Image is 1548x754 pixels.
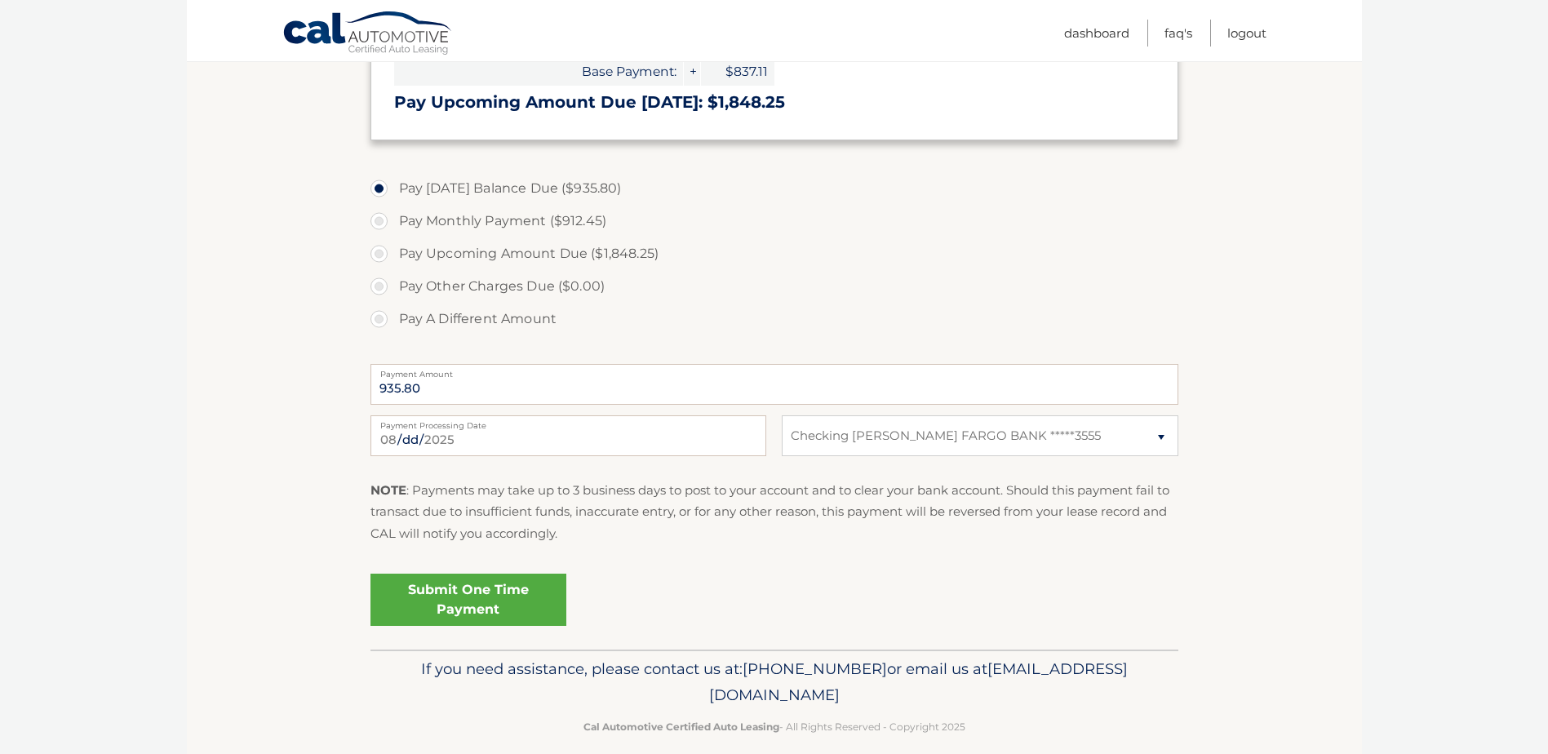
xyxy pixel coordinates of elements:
p: : Payments may take up to 3 business days to post to your account and to clear your bank account.... [370,480,1178,544]
label: Pay A Different Amount [370,303,1178,335]
a: Dashboard [1064,20,1129,47]
a: Submit One Time Payment [370,574,566,626]
input: Payment Date [370,415,766,456]
a: Cal Automotive [282,11,454,58]
span: + [684,57,700,86]
input: Payment Amount [370,364,1178,405]
span: [PHONE_NUMBER] [743,659,887,678]
a: FAQ's [1164,20,1192,47]
p: - All Rights Reserved - Copyright 2025 [381,718,1168,735]
label: Payment Processing Date [370,415,766,428]
label: Pay Monthly Payment ($912.45) [370,205,1178,237]
h3: Pay Upcoming Amount Due [DATE]: $1,848.25 [394,92,1155,113]
strong: NOTE [370,482,406,498]
label: Pay Other Charges Due ($0.00) [370,270,1178,303]
p: If you need assistance, please contact us at: or email us at [381,656,1168,708]
label: Pay Upcoming Amount Due ($1,848.25) [370,237,1178,270]
label: Pay [DATE] Balance Due ($935.80) [370,172,1178,205]
strong: Cal Automotive Certified Auto Leasing [583,721,779,733]
span: $837.11 [701,57,774,86]
label: Payment Amount [370,364,1178,377]
span: Base Payment: [394,57,683,86]
a: Logout [1227,20,1266,47]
